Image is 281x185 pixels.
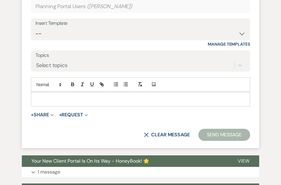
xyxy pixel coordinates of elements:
[31,112,34,117] span: +
[144,132,190,137] button: Clear message
[22,167,259,177] button: 1 message
[208,41,250,47] a: Manage Templates
[228,155,259,167] button: View
[36,61,68,70] div: Select topics
[59,112,88,117] button: Request
[35,1,246,12] div: Planning Portal Users
[238,158,250,164] span: View
[31,112,54,117] button: Share
[87,2,132,11] span: ( [PERSON_NAME] )
[59,112,62,117] span: +
[22,155,228,167] button: Your New Client Portal Is On Its Way - HoneyBook! 🌟
[35,51,246,60] label: Topics
[35,19,246,28] div: Insert Template
[198,129,250,141] button: Send Message
[31,158,149,164] span: Your New Client Portal Is On Its Way - HoneyBook! 🌟
[38,168,60,176] p: 1 message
